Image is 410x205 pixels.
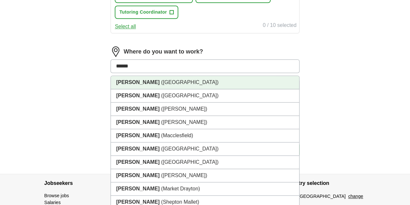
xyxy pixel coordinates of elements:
[116,186,159,191] strong: [PERSON_NAME]
[161,173,207,178] span: ([PERSON_NAME])
[116,159,159,165] strong: [PERSON_NAME]
[161,79,218,85] span: ([GEOGRAPHIC_DATA])
[116,119,159,125] strong: [PERSON_NAME]
[161,146,218,151] span: ([GEOGRAPHIC_DATA])
[116,79,159,85] strong: [PERSON_NAME]
[161,93,218,98] span: ([GEOGRAPHIC_DATA])
[161,199,199,205] span: (Shepton Mallet)
[161,133,193,138] span: (Macclesfield)
[123,47,203,56] label: Where do you want to work?
[161,106,207,112] span: ([PERSON_NAME])
[115,23,136,30] button: Select all
[44,200,61,205] a: Salaries
[116,133,159,138] strong: [PERSON_NAME]
[116,173,159,178] strong: [PERSON_NAME]
[116,106,159,112] strong: [PERSON_NAME]
[263,21,297,30] div: 0 / 10 selected
[119,9,167,16] span: Tutoring Coordinator
[161,119,207,125] span: ([PERSON_NAME])
[286,174,366,192] h4: Country selection
[116,199,159,205] strong: [PERSON_NAME]
[299,193,346,200] span: [GEOGRAPHIC_DATA]
[44,193,69,198] a: Browse jobs
[161,186,200,191] span: (Market Drayton)
[116,93,159,98] strong: [PERSON_NAME]
[161,159,218,165] span: ([GEOGRAPHIC_DATA])
[348,193,363,200] button: change
[116,146,159,151] strong: [PERSON_NAME]
[111,46,121,57] img: location.png
[115,6,178,19] button: Tutoring Coordinator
